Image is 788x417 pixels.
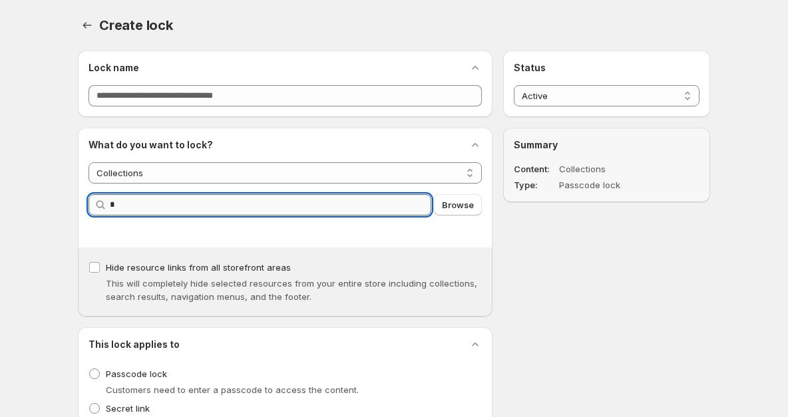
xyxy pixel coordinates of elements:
[434,194,482,215] button: Browse
[442,198,474,211] span: Browse
[514,61,699,74] h2: Status
[99,17,173,33] span: Create lock
[514,178,556,192] dt: Type :
[106,384,359,395] span: Customers need to enter a passcode to access the content.
[89,138,213,152] h2: What do you want to lock?
[106,368,167,379] span: Passcode lock
[89,61,139,74] h2: Lock name
[559,162,662,176] dd: Collections
[514,162,556,176] dt: Content :
[106,278,477,302] span: This will completely hide selected resources from your entire store including collections, search...
[514,138,699,152] h2: Summary
[106,262,291,273] span: Hide resource links from all storefront areas
[89,338,180,351] h2: This lock applies to
[559,178,662,192] dd: Passcode lock
[106,403,150,414] span: Secret link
